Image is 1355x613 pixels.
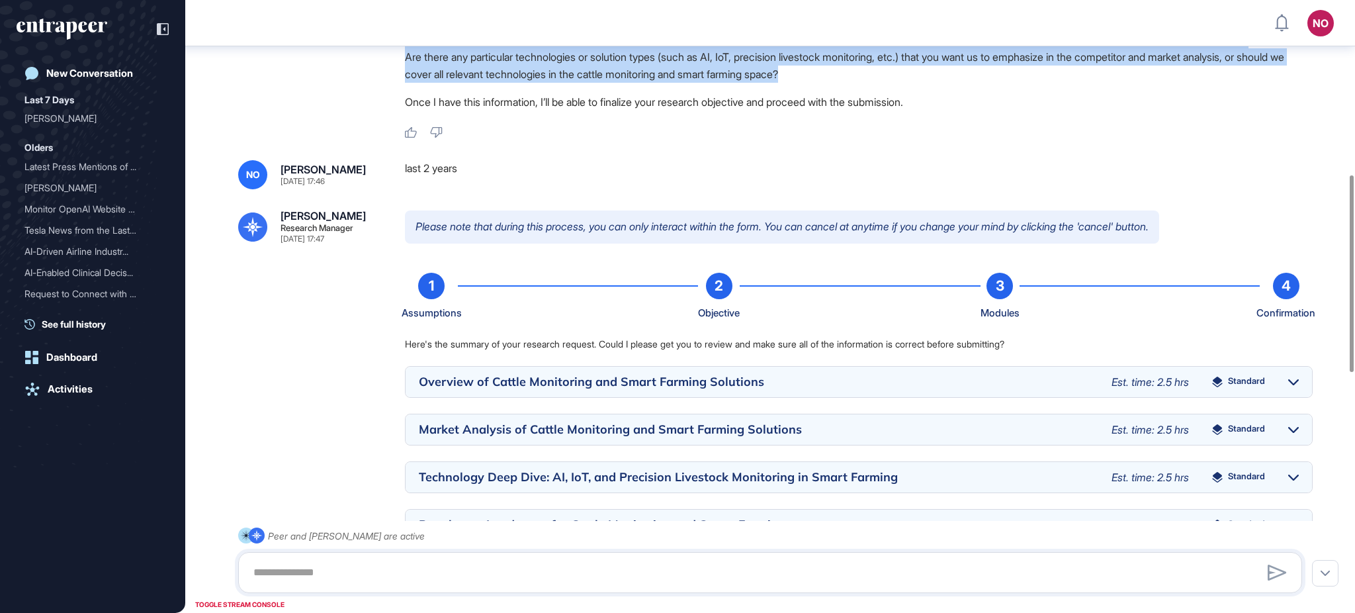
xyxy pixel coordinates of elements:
[1120,518,1189,532] span: Est. time: 2 hrs
[1228,377,1265,387] span: Standard
[981,305,1020,322] div: Modules
[281,177,325,185] div: [DATE] 17:46
[42,317,106,331] span: See full history
[24,262,161,283] div: AI-Enabled Clinical Decision Support Software for Infectious Disease Screening and AMR Program
[419,519,1107,531] div: Regulatory Landscape for Cattle Monitoring and Smart Farming
[405,160,1313,189] div: last 2 years
[24,305,161,326] div: Reese
[24,220,161,241] div: Tesla News from the Last Two Weeks
[1307,10,1334,36] button: NO
[192,596,288,613] div: TOGGLE STREAM CONSOLE
[419,471,1098,483] div: Technology Deep Dive: AI, IoT, and Precision Livestock Monitoring in Smart Farming
[46,68,133,79] div: New Conversation
[419,424,1098,436] div: Market Analysis of Cattle Monitoring and Smart Farming Solutions
[405,338,1313,351] p: Here's the summary of your research request. Could I please get you to review and make sure all o...
[986,273,1013,299] div: 3
[24,108,161,129] div: Curie
[268,528,425,544] div: Peer and [PERSON_NAME] are active
[419,376,1098,388] div: Overview of Cattle Monitoring and Smart Farming Solutions
[405,93,1313,111] p: Once I have this information, I’ll be able to finalize your research objective and proceed with t...
[1112,423,1189,436] span: Est. time: 2.5 hrs
[24,241,150,262] div: AI-Driven Airline Industr...
[418,273,445,299] div: 1
[17,344,169,371] a: Dashboard
[24,305,150,326] div: [PERSON_NAME]
[246,169,260,180] span: NO
[1273,273,1299,299] div: 4
[24,156,150,177] div: Latest Press Mentions of ...
[46,352,97,363] div: Dashboard
[1228,472,1265,483] span: Standard
[706,273,732,299] div: 2
[24,199,150,220] div: Monitor OpenAI Website Ac...
[24,262,150,283] div: AI-Enabled Clinical Decis...
[17,60,169,87] a: New Conversation
[48,383,93,395] div: Activities
[405,211,1159,244] p: Please note that during this process, you can only interact within the form. You can cancel at an...
[402,305,462,322] div: Assumptions
[24,177,161,199] div: Reese
[24,317,169,331] a: See full history
[1256,305,1315,322] div: Confirmation
[1112,471,1189,484] span: Est. time: 2.5 hrs
[1228,520,1265,530] span: Standard
[24,177,150,199] div: [PERSON_NAME]
[24,199,161,220] div: Monitor OpenAI Website Activity
[281,224,353,232] div: Research Manager
[24,220,150,241] div: Tesla News from the Last ...
[281,235,324,243] div: [DATE] 17:47
[24,92,74,108] div: Last 7 Days
[405,48,1313,83] li: Are there any particular technologies or solution types (such as AI, IoT, precision livestock mon...
[24,140,53,156] div: Olders
[281,164,366,175] div: [PERSON_NAME]
[24,283,161,305] div: Request to Connect with Curie
[24,283,150,305] div: Request to Connect with C...
[24,156,161,177] div: Latest Press Mentions of OpenAI
[1112,375,1189,389] span: Est. time: 2.5 hrs
[698,305,740,322] div: Objective
[24,241,161,262] div: AI-Driven Airline Industry Updates
[17,376,169,402] a: Activities
[17,19,107,40] div: entrapeer-logo
[24,108,150,129] div: [PERSON_NAME]
[281,211,366,221] div: [PERSON_NAME]
[1228,424,1265,435] span: Standard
